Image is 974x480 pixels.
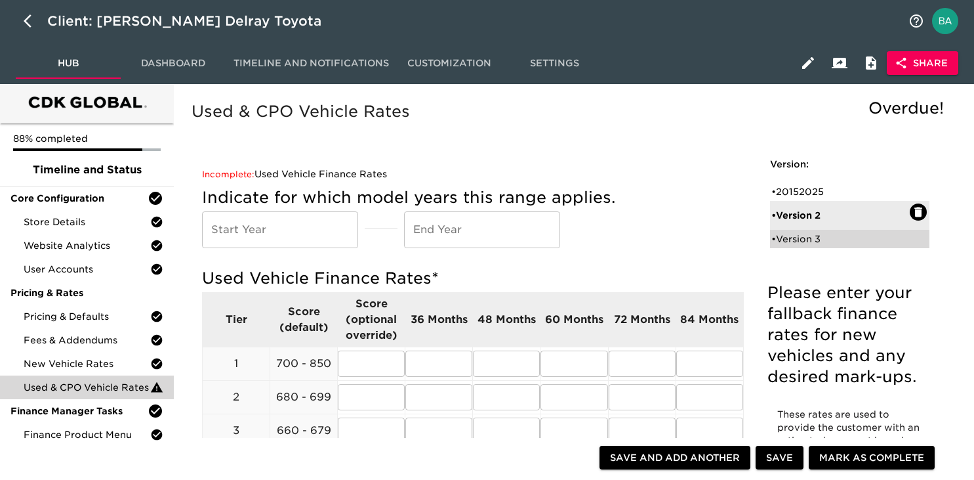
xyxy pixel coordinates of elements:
span: Timeline and Notifications [233,55,389,72]
div: •Version 3 [770,230,929,248]
p: Score (optional override) [338,296,405,343]
p: 60 Months [540,312,607,328]
button: Delete: Version 2 [910,204,927,221]
span: New Vehicle Rates [24,357,150,370]
p: 680 - 699 [270,389,337,405]
p: 3 [203,423,270,439]
span: Fees & Addendums [24,334,150,347]
div: Client: [PERSON_NAME] Delray Toyota [47,11,340,32]
span: Timeline and Status [10,162,163,178]
span: User Accounts [24,263,150,276]
div: •Version 2 [770,201,929,230]
p: 2 [203,389,270,405]
div: • Version 3 [771,232,910,246]
span: Finance Manager Tasks [10,404,148,418]
p: 36 Months [405,312,472,328]
span: Save and Add Another [610,450,740,466]
button: Client View [824,47,855,79]
span: Finance Product Menu [24,428,150,441]
h6: Version: [770,158,929,172]
h5: Indicate for which model years this range applies. [202,187,744,208]
span: Used & CPO Vehicle Rates [24,381,150,394]
p: 1 [203,356,270,372]
button: Share [887,51,958,76]
h5: Used Vehicle Finance Rates [202,268,744,289]
p: 84 Months [676,312,743,328]
p: Tier [203,312,270,328]
span: Pricing & Defaults [24,310,150,323]
button: Save and Add Another [599,446,750,470]
span: Settings [510,55,599,72]
p: 88% completed [13,132,161,145]
h5: Used & CPO Vehicle Rates [192,101,950,122]
span: Incomplete: [202,169,254,179]
p: 48 Months [473,312,540,328]
p: Score (default) [270,304,337,336]
span: Pricing & Rates [10,286,163,299]
img: Profile [932,8,958,34]
p: 660 - 679 [270,423,337,439]
button: Save [756,446,803,470]
span: Save [766,450,793,466]
button: Internal Notes and Comments [855,47,887,79]
button: notifications [901,5,932,37]
span: Store Details [24,215,150,229]
a: Used Vehicle Finance Rates [202,169,387,179]
span: Share [897,55,948,72]
span: Hub [24,55,113,72]
span: Overdue! [868,98,944,118]
p: 72 Months [609,312,676,328]
p: 700 - 850 [270,356,337,372]
span: Website Analytics [24,239,150,252]
button: Edit Hub [792,47,824,79]
div: • Version 2 [771,209,910,222]
span: Dashboard [129,55,218,72]
span: Mark as Complete [819,450,924,466]
span: Customization [405,55,494,72]
h5: Please enter your fallback finance rates for new vehicles and any desired mark-ups. [767,282,932,387]
button: Mark as Complete [809,446,935,470]
span: Core Configuration [10,192,148,205]
div: • 20152025 [771,185,910,198]
div: •20152025 [770,183,929,201]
